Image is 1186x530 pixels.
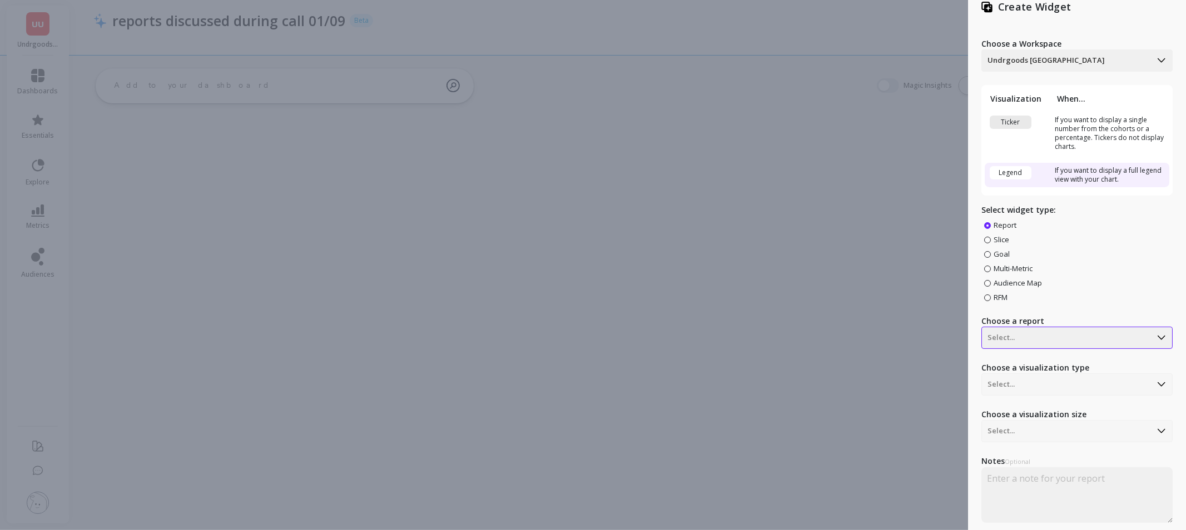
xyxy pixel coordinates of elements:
label: Notes [981,456,1173,467]
label: Choose a visualization type [981,362,1173,373]
td: If you want to display a full legend view with your chart. [1051,163,1169,187]
span: RFM [994,292,1008,302]
label: Choose a report [981,316,1173,327]
span: Goal [994,249,1010,259]
th: Visualization [985,93,1051,104]
span: Optional [1005,457,1030,466]
div: Ticker [990,116,1031,129]
label: Choose a Workspace [981,38,1173,49]
span: Audience Map [994,278,1042,288]
span: Slice [994,234,1009,244]
div: Legend [990,166,1031,179]
p: Select widget type: [981,204,1173,216]
th: When... [1051,93,1169,104]
span: Multi-Metric [994,263,1033,273]
label: Choose a visualization size [981,409,1173,420]
span: Report [994,220,1016,230]
td: If you want to display a single number from the cohorts or a percentage. Tickers do not display c... [1051,112,1169,154]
